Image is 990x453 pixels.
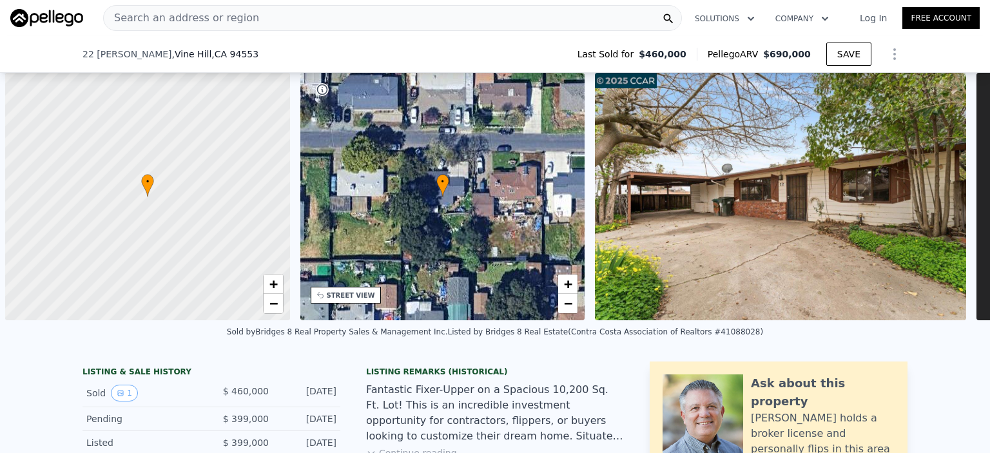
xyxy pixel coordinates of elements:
span: 22 [PERSON_NAME] [82,48,172,61]
button: Show Options [882,41,907,67]
div: LISTING & SALE HISTORY [82,367,340,380]
div: Sold [86,385,201,401]
img: Sale: 7617083 Parcel: 40102709 [595,73,966,320]
button: View historical data [111,385,138,401]
span: $460,000 [639,48,686,61]
div: [DATE] [279,412,336,425]
span: + [564,276,572,292]
div: [DATE] [279,385,336,401]
div: • [436,174,449,197]
span: − [564,295,572,311]
span: $690,000 [763,49,811,59]
a: Zoom out [264,294,283,313]
img: Pellego [10,9,83,27]
div: Listed by Bridges 8 Real Estate (Contra Costa Association of Realtors #41088028) [448,327,764,336]
span: − [269,295,277,311]
span: + [269,276,277,292]
div: Sold by Bridges 8 Real Property Sales & Management Inc . [227,327,448,336]
span: • [141,176,154,188]
div: Fantastic Fixer-Upper on a Spacious 10,200 Sq. Ft. Lot! This is an incredible investment opportun... [366,382,624,444]
a: Zoom in [558,275,577,294]
div: Pending [86,412,201,425]
a: Log In [844,12,902,24]
div: [DATE] [279,436,336,449]
a: Free Account [902,7,980,29]
span: • [436,176,449,188]
div: Listed [86,436,201,449]
span: Pellego ARV [708,48,764,61]
div: Ask about this property [751,374,895,410]
span: $ 460,000 [223,386,269,396]
span: $ 399,000 [223,414,269,424]
span: Last Sold for [577,48,639,61]
span: Search an address or region [104,10,259,26]
span: $ 399,000 [223,438,269,448]
div: Listing Remarks (Historical) [366,367,624,377]
span: , Vine Hill [172,48,259,61]
button: SAVE [826,43,871,66]
button: Solutions [684,7,765,30]
a: Zoom out [558,294,577,313]
div: • [141,174,154,197]
div: STREET VIEW [327,291,375,300]
a: Zoom in [264,275,283,294]
button: Company [765,7,839,30]
span: , CA 94553 [211,49,258,59]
